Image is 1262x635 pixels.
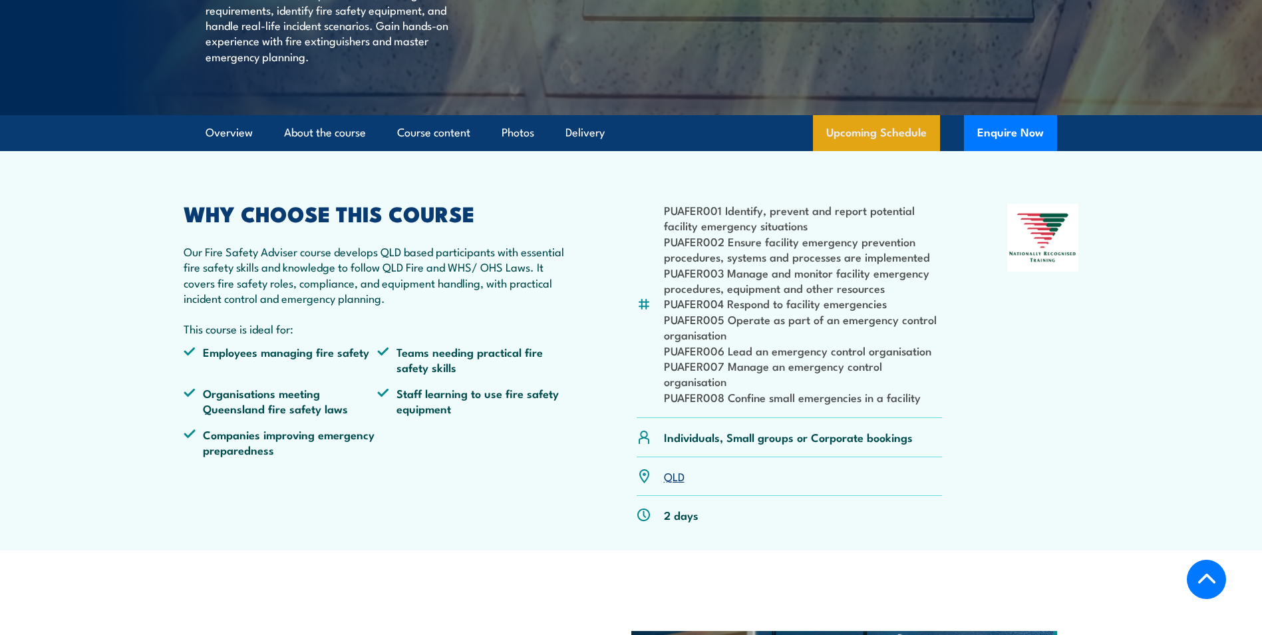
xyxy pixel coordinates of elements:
img: Nationally Recognised Training logo. [1007,204,1079,272]
li: PUAFER005 Operate as part of an emergency control organisation [664,312,943,343]
a: Photos [502,115,534,150]
button: Enquire Now [964,115,1057,151]
p: Our Fire Safety Adviser course develops QLD based participants with essential fire safety skills ... [184,244,572,306]
li: PUAFER008 Confine small emergencies in a facility [664,389,943,405]
p: This course is ideal for: [184,321,572,336]
a: QLD [664,468,685,484]
a: Delivery [565,115,605,150]
li: PUAFER003 Manage and monitor facility emergency procedures, equipment and other resources [664,265,943,296]
li: PUAFER001 Identify, prevent and report potential facility emergency situations [664,202,943,234]
a: Upcoming Schedule [813,115,940,151]
a: About the course [284,115,366,150]
p: Individuals, Small groups or Corporate bookings [664,429,913,445]
a: Course content [397,115,470,150]
li: PUAFER006 Lead an emergency control organisation [664,343,943,358]
li: PUAFER004 Respond to facility emergencies [664,296,943,311]
li: PUAFER002 Ensure facility emergency prevention procedures, systems and processes are implemented [664,234,943,265]
li: Organisations meeting Queensland fire safety laws [184,385,378,417]
li: PUAFER007 Manage an emergency control organisation [664,358,943,389]
li: Companies improving emergency preparedness [184,427,378,458]
li: Employees managing fire safety [184,344,378,375]
a: Overview [206,115,253,150]
li: Staff learning to use fire safety equipment [377,385,571,417]
p: 2 days [664,507,699,523]
h2: WHY CHOOSE THIS COURSE [184,204,572,222]
li: Teams needing practical fire safety skills [377,344,571,375]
